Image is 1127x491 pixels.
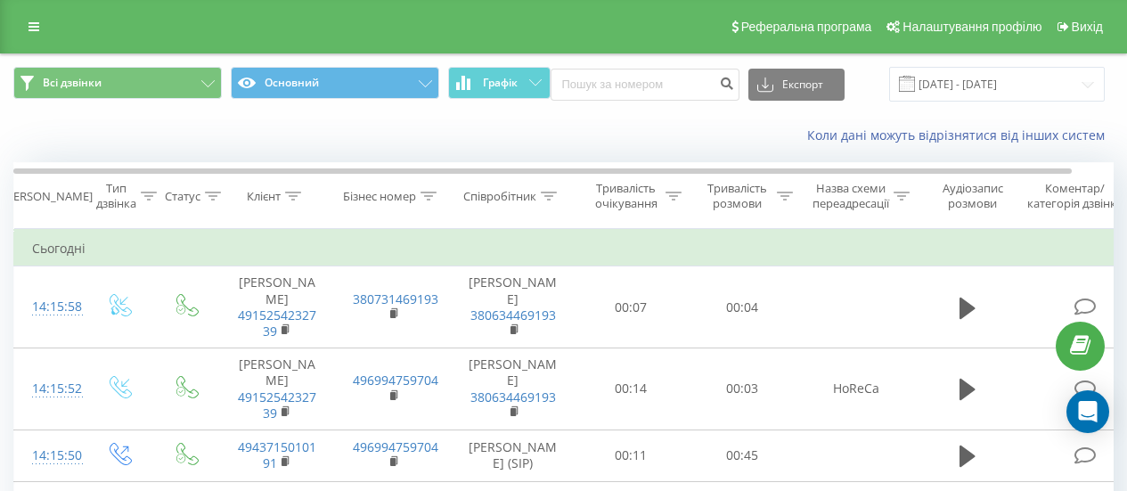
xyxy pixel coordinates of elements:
[902,20,1041,34] span: Налаштування профілю
[247,189,281,204] div: Клієнт
[463,189,536,204] div: Співробітник
[32,372,68,406] div: 14:15:52
[231,67,439,99] button: Основний
[32,290,68,324] div: 14:15:58
[353,291,438,307] a: 380731469193
[929,181,1016,211] div: Аудіозапис розмови
[807,127,1114,143] a: Коли дані можуть відрізнятися вiд інших систем
[219,348,335,430] td: [PERSON_NAME]
[3,189,93,204] div: [PERSON_NAME]
[591,181,661,211] div: Тривалість очікування
[687,430,798,481] td: 00:45
[96,181,136,211] div: Тип дзвінка
[238,389,316,421] a: 4915254232739
[165,189,200,204] div: Статус
[448,67,551,99] button: Графік
[1023,181,1127,211] div: Коментар/категорія дзвінка
[576,348,687,430] td: 00:14
[748,69,845,101] button: Експорт
[470,307,556,323] a: 380634469193
[238,438,316,471] a: 4943715010191
[576,430,687,481] td: 00:11
[483,77,518,89] span: Графік
[551,69,739,101] input: Пошук за номером
[451,266,576,348] td: [PERSON_NAME]
[1072,20,1103,34] span: Вихід
[343,189,416,204] div: Бізнес номер
[813,181,889,211] div: Назва схеми переадресації
[798,348,914,430] td: HoReCa
[13,67,222,99] button: Всі дзвінки
[238,307,316,340] a: 4915254232739
[43,76,102,90] span: Всі дзвінки
[353,438,438,455] a: 496994759704
[451,430,576,481] td: [PERSON_NAME] (SIP)
[353,372,438,389] a: 496994759704
[687,266,798,348] td: 00:04
[1066,390,1109,433] div: Open Intercom Messenger
[219,266,335,348] td: [PERSON_NAME]
[687,348,798,430] td: 00:03
[451,348,576,430] td: [PERSON_NAME]
[470,389,556,405] a: 380634469193
[576,266,687,348] td: 00:07
[702,181,772,211] div: Тривалість розмови
[32,438,68,473] div: 14:15:50
[741,20,872,34] span: Реферальна програма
